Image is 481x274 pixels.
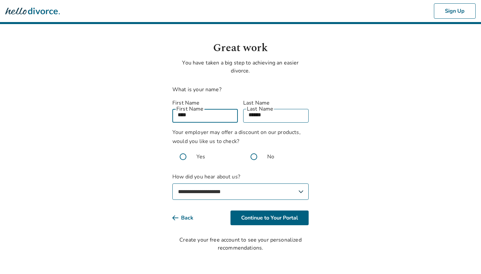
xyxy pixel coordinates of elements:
p: You have taken a big step to achieving an easier divorce. [172,59,309,75]
button: Continue to Your Portal [230,211,309,225]
span: Yes [196,153,205,161]
h1: Great work [172,40,309,56]
label: What is your name? [172,86,221,93]
label: How did you hear about us? [172,173,309,200]
label: Last Name [243,99,309,107]
div: Create your free account to see your personalized recommendations. [172,236,309,252]
iframe: Chat Widget [448,242,481,274]
label: First Name [172,99,238,107]
span: No [267,153,274,161]
select: How did you hear about us? [172,183,309,200]
button: Sign Up [434,3,476,19]
button: Back [172,211,204,225]
span: Your employer may offer a discount on our products, would you like us to check? [172,129,301,145]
